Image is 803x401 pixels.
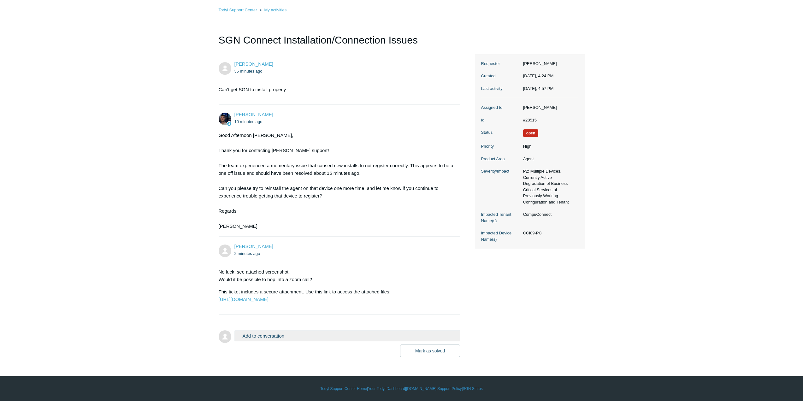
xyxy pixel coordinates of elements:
[219,8,257,12] a: Todyl Support Center
[481,129,520,136] dt: Status
[481,61,520,67] dt: Requester
[234,61,273,67] a: [PERSON_NAME]
[520,104,578,111] dd: [PERSON_NAME]
[234,244,273,249] span: Rudy Jimenez
[234,61,273,67] span: Rudy Jimenez
[481,73,520,79] dt: Created
[234,330,460,341] button: Add to conversation
[520,168,578,205] dd: P2: Multiple Devices, Currently Active Degradation of Business Critical Services of Previously Wo...
[481,211,520,224] dt: Impacted Tenant Name(s)
[264,8,286,12] a: My activities
[219,86,454,93] p: Can't get SGN to install properly
[481,143,520,150] dt: Priority
[234,251,260,256] time: 09/29/2025, 16:57
[219,8,258,12] li: Todyl Support Center
[368,386,405,392] a: Your Todyl Dashboard
[258,8,286,12] li: My activities
[219,132,454,230] div: Good Afternoon [PERSON_NAME], Thank you for contacting [PERSON_NAME] support! The team experience...
[523,74,554,78] time: 09/29/2025, 16:24
[481,230,520,242] dt: Impacted Device Name(s)
[481,86,520,92] dt: Last activity
[523,129,539,137] span: We are working on a response for you
[219,297,269,302] a: [URL][DOMAIN_NAME]
[219,268,454,283] p: No luck, see attached screenshot. Would it be possible to hop into a zoom call?
[463,386,483,392] a: SGN Status
[234,69,263,74] time: 09/29/2025, 16:24
[234,244,273,249] a: [PERSON_NAME]
[520,230,578,236] dd: CCI09-PC
[481,156,520,162] dt: Product Area
[219,386,585,392] div: | | | |
[219,288,454,303] p: This ticket includes a secure attachment. Use this link to access the attached files:
[234,119,263,124] time: 09/29/2025, 16:50
[481,168,520,174] dt: Severity/Impact
[520,61,578,67] dd: [PERSON_NAME]
[406,386,436,392] a: [DOMAIN_NAME]
[520,211,578,218] dd: CompuConnect
[234,112,273,117] span: Connor Davis
[234,112,273,117] a: [PERSON_NAME]
[481,104,520,111] dt: Assigned to
[481,117,520,123] dt: Id
[437,386,462,392] a: Support Policy
[520,117,578,123] dd: #28515
[520,156,578,162] dd: Agent
[320,386,367,392] a: Todyl Support Center Home
[219,32,460,54] h1: SGN Connect Installation/Connection Issues
[523,86,554,91] time: 09/29/2025, 16:57
[520,143,578,150] dd: High
[400,345,460,357] button: Mark as solved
